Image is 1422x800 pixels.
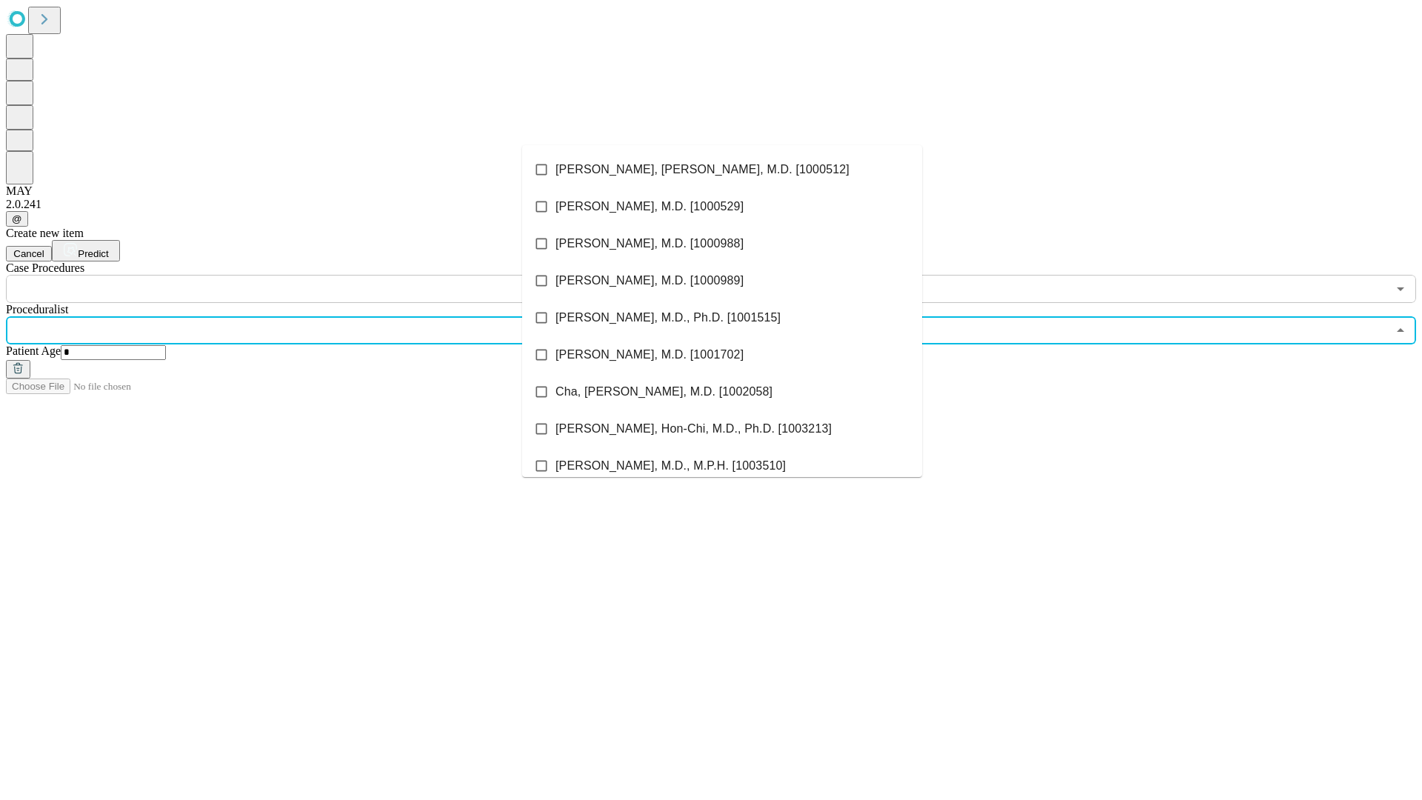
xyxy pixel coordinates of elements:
[555,198,744,216] span: [PERSON_NAME], M.D. [1000529]
[78,248,108,259] span: Predict
[6,198,1416,211] div: 2.0.241
[555,383,772,401] span: Cha, [PERSON_NAME], M.D. [1002058]
[6,344,61,357] span: Patient Age
[12,213,22,224] span: @
[555,235,744,253] span: [PERSON_NAME], M.D. [1000988]
[555,346,744,364] span: [PERSON_NAME], M.D. [1001702]
[555,420,832,438] span: [PERSON_NAME], Hon-Chi, M.D., Ph.D. [1003213]
[1390,320,1411,341] button: Close
[6,246,52,261] button: Cancel
[6,261,84,274] span: Scheduled Procedure
[555,309,781,327] span: [PERSON_NAME], M.D., Ph.D. [1001515]
[6,184,1416,198] div: MAY
[555,457,786,475] span: [PERSON_NAME], M.D., M.P.H. [1003510]
[555,161,849,179] span: [PERSON_NAME], [PERSON_NAME], M.D. [1000512]
[555,272,744,290] span: [PERSON_NAME], M.D. [1000989]
[6,211,28,227] button: @
[6,303,68,316] span: Proceduralist
[1390,279,1411,299] button: Open
[6,227,84,239] span: Create new item
[13,248,44,259] span: Cancel
[52,240,120,261] button: Predict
